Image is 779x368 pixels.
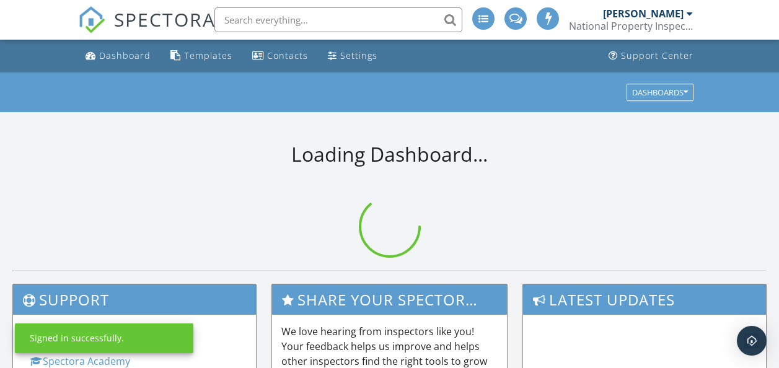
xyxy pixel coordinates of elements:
[99,50,151,61] div: Dashboard
[13,284,256,315] h3: Support
[340,50,377,61] div: Settings
[184,50,232,61] div: Templates
[247,45,313,68] a: Contacts
[627,84,693,101] button: Dashboards
[81,45,156,68] a: Dashboard
[603,7,684,20] div: [PERSON_NAME]
[267,50,308,61] div: Contacts
[569,20,693,32] div: National Property Inspections
[621,50,693,61] div: Support Center
[30,332,124,344] div: Signed in successfully.
[737,326,767,356] div: Open Intercom Messenger
[523,284,766,315] h3: Latest Updates
[604,45,698,68] a: Support Center
[272,284,508,315] h3: Share Your Spectora Experience
[214,7,462,32] input: Search everything...
[114,6,216,32] span: SPECTORA
[165,45,237,68] a: Templates
[632,88,688,97] div: Dashboards
[30,354,130,368] a: Spectora Academy
[78,6,105,33] img: The Best Home Inspection Software - Spectora
[323,45,382,68] a: Settings
[78,17,216,43] a: SPECTORA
